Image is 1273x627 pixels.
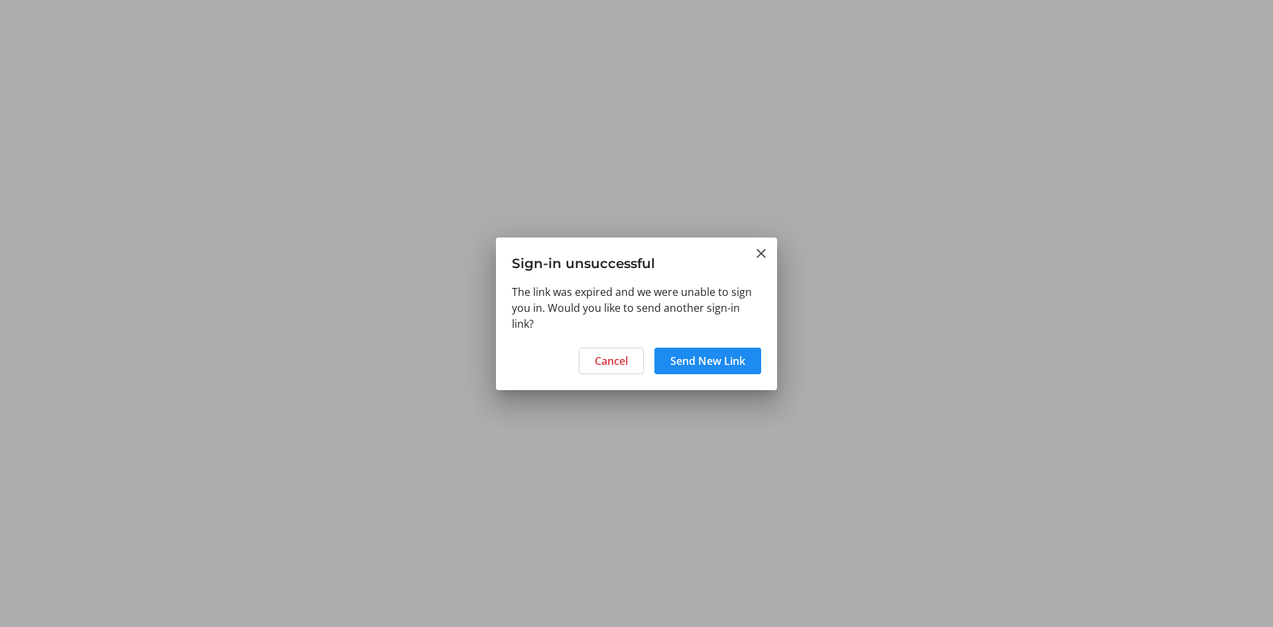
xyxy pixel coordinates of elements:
[654,348,761,374] button: Send New Link
[670,353,745,369] span: Send New Link
[579,348,644,374] button: Cancel
[595,353,628,369] span: Cancel
[496,238,777,283] h3: Sign-in unsuccessful
[496,284,777,340] div: The link was expired and we were unable to sign you in. Would you like to send another sign-in link?
[753,245,769,261] button: Close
